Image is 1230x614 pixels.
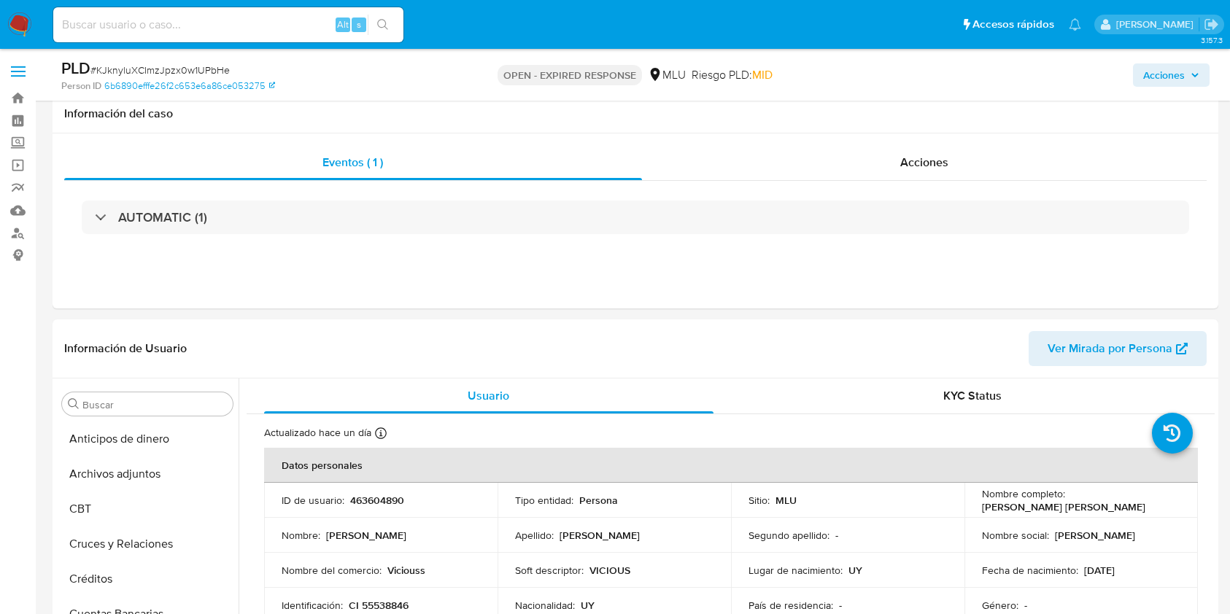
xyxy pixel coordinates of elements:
[848,564,862,577] p: UY
[349,599,409,612] p: CI 55538846
[515,494,573,507] p: Tipo entidad :
[972,17,1054,32] span: Accesos rápidos
[368,15,398,35] button: search-icon
[56,561,239,596] button: Créditos
[53,15,403,34] input: Buscar usuario o caso...
[835,529,838,542] p: -
[1143,63,1185,87] span: Acciones
[839,599,842,612] p: -
[692,67,773,83] span: Riesgo PLD:
[104,79,275,93] a: 6b6890efffe26f2c653e6a86ce053275
[468,387,509,404] span: Usuario
[752,66,773,83] span: MID
[982,599,1018,612] p: Género :
[581,599,595,612] p: UY
[1069,18,1081,31] a: Notificaciones
[61,56,90,79] b: PLD
[282,529,320,542] p: Nombre :
[357,18,361,31] span: s
[322,154,383,171] span: Eventos ( 1 )
[68,398,80,410] button: Buscar
[350,494,404,507] p: 463604890
[515,529,554,542] p: Apellido :
[282,494,344,507] p: ID de usuario :
[1048,331,1172,366] span: Ver Mirada por Persona
[749,529,829,542] p: Segundo apellido :
[982,564,1078,577] p: Fecha de nacimiento :
[1055,529,1135,542] p: [PERSON_NAME]
[560,529,640,542] p: [PERSON_NAME]
[82,398,227,411] input: Buscar
[56,456,239,491] button: Archivos adjuntos
[1084,564,1115,577] p: [DATE]
[579,494,618,507] p: Persona
[56,421,239,456] button: Anticipos de dinero
[90,63,230,77] span: # KJknyluXCImzJpzx0w1UPbHe
[387,564,425,577] p: Viciouss
[589,564,630,577] p: VICIOUS
[982,500,1145,513] p: [PERSON_NAME] [PERSON_NAME]
[326,529,406,542] p: [PERSON_NAME]
[749,494,770,507] p: Sitio :
[749,564,843,577] p: Lugar de nacimiento :
[1204,17,1219,32] a: Salir
[118,209,207,225] h3: AUTOMATIC (1)
[775,494,797,507] p: MLU
[515,564,584,577] p: Soft descriptor :
[498,65,642,85] p: OPEN - EXPIRED RESPONSE
[1024,599,1027,612] p: -
[61,79,101,93] b: Person ID
[82,201,1189,234] div: AUTOMATIC (1)
[982,487,1065,500] p: Nombre completo :
[1116,18,1199,31] p: ximena.felix@mercadolibre.com
[515,599,575,612] p: Nacionalidad :
[749,599,833,612] p: País de residencia :
[56,491,239,526] button: CBT
[943,387,1002,404] span: KYC Status
[64,341,187,356] h1: Información de Usuario
[264,448,1198,483] th: Datos personales
[1029,331,1207,366] button: Ver Mirada por Persona
[337,18,349,31] span: Alt
[900,154,948,171] span: Acciones
[64,106,1207,121] h1: Información del caso
[982,529,1049,542] p: Nombre social :
[282,599,343,612] p: Identificación :
[56,526,239,561] button: Cruces y Relaciones
[264,426,371,440] p: Actualizado hace un día
[282,564,382,577] p: Nombre del comercio :
[648,67,686,83] div: MLU
[1133,63,1210,87] button: Acciones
